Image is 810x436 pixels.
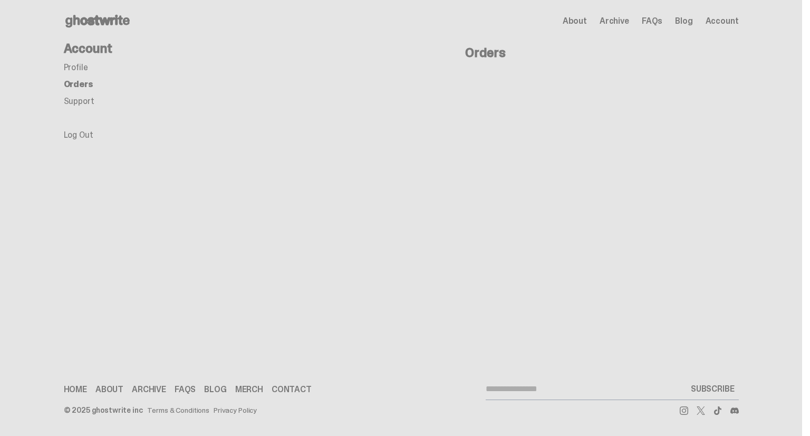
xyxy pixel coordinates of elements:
[687,378,739,400] button: SUBSCRIBE
[706,17,739,25] a: Account
[600,17,629,25] a: Archive
[642,17,662,25] a: FAQs
[175,385,196,394] a: FAQs
[563,17,587,25] a: About
[64,406,143,414] div: © 2025 ghostwrite inc
[64,79,93,90] a: Orders
[272,385,312,394] a: Contact
[64,62,88,73] a: Profile
[64,96,94,107] a: Support
[675,17,692,25] a: Blog
[235,385,263,394] a: Merch
[204,385,226,394] a: Blog
[64,42,233,55] h4: Account
[64,385,87,394] a: Home
[147,406,209,414] a: Terms & Conditions
[214,406,257,414] a: Privacy Policy
[64,129,93,140] a: Log Out
[95,385,123,394] a: About
[233,46,739,59] h4: Orders
[132,385,166,394] a: Archive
